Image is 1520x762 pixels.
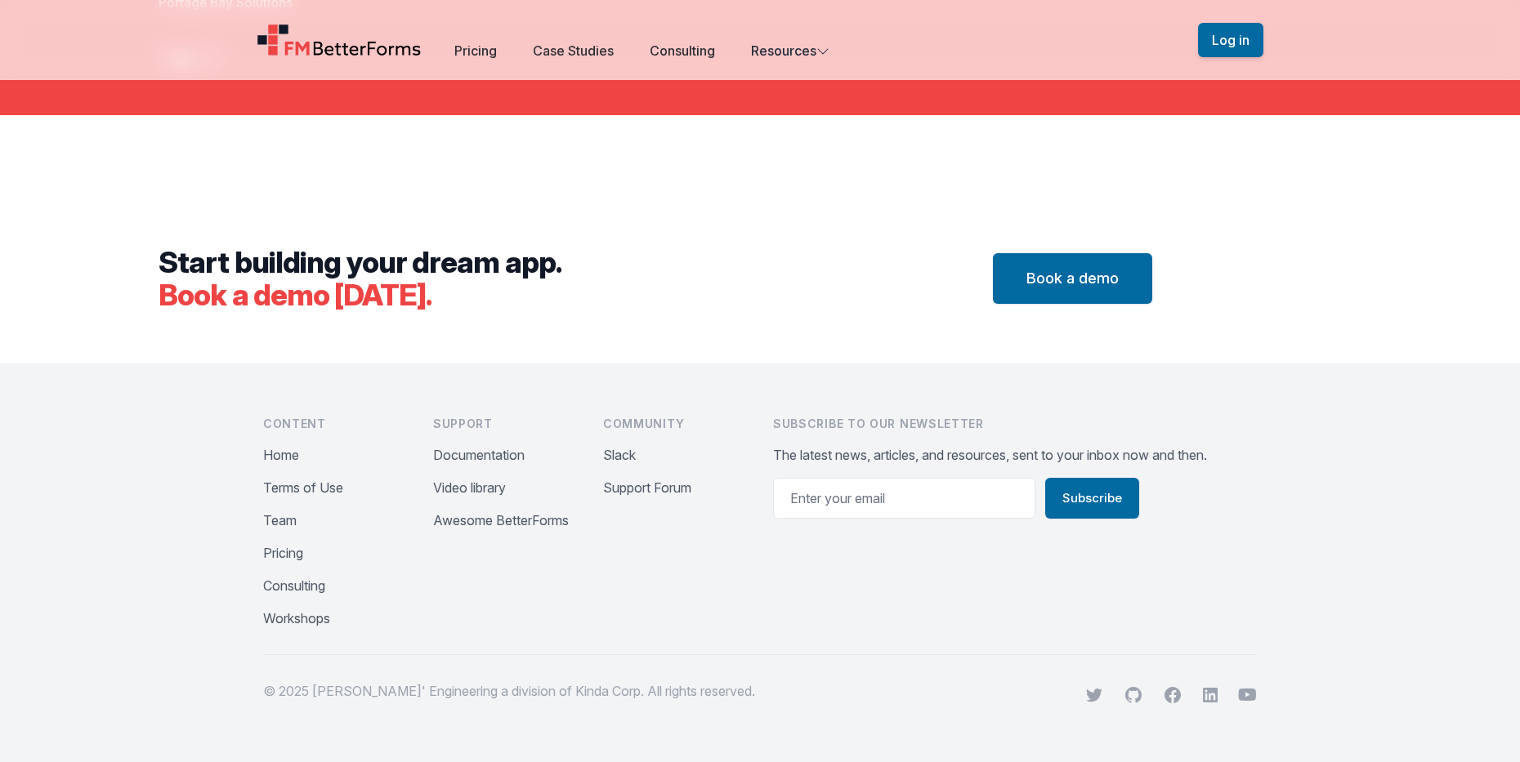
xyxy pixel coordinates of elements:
[237,20,1283,60] nav: Global
[993,253,1152,304] button: Book a demo
[603,445,636,465] button: Slack
[263,681,755,701] p: © 2025 [PERSON_NAME]' Engineering a division of Kinda Corp. All rights reserved.
[603,478,691,497] button: Support Forum
[263,478,343,497] button: Terms of Use
[263,416,407,432] h4: Content
[263,543,303,563] button: Pricing
[257,24,422,56] a: Home
[1198,23,1263,57] button: Log in
[433,478,506,497] button: Video library
[1202,687,1218,703] svg: viewBox="0 0 24 24" aria-hidden="true">
[650,42,715,59] a: Consulting
[773,445,1257,465] p: The latest news, articles, and resources, sent to your inbox now and then.
[263,576,325,595] button: Consulting
[433,416,577,432] h4: Support
[773,416,1257,432] h4: Subscribe to our newsletter
[433,445,525,465] button: Documentation
[159,277,431,313] span: Book a demo [DATE].
[263,510,297,530] button: Team
[773,478,1035,519] input: Email address
[433,510,569,530] button: Awesome BetterForms
[454,42,497,59] a: Pricing
[603,416,747,432] h4: Community
[751,41,829,60] button: Resources
[263,445,299,465] button: Home
[533,42,614,59] a: Case Studies
[159,246,561,311] h2: Start building your dream app.
[1045,478,1139,519] button: Subscribe
[263,608,330,628] button: Workshops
